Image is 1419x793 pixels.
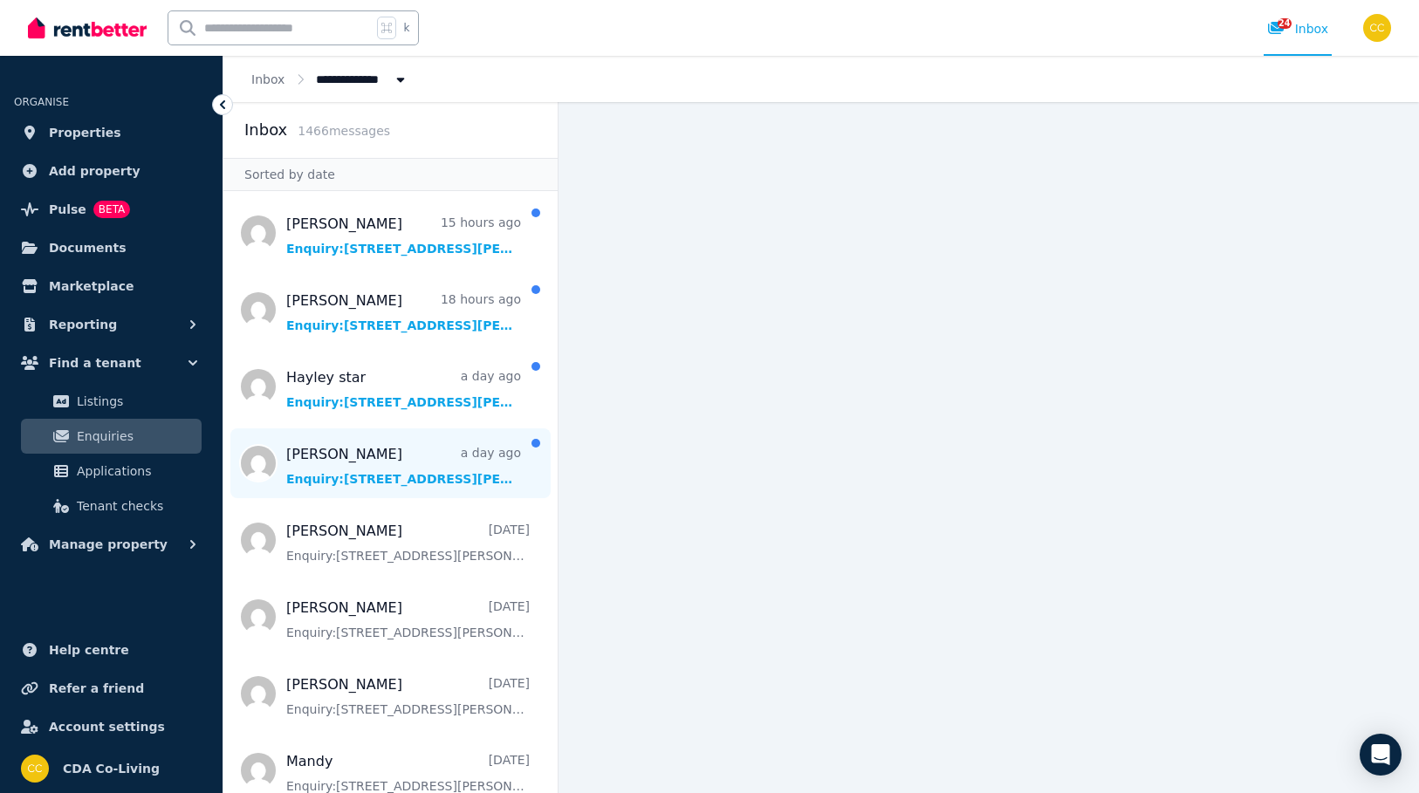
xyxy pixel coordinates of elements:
[14,192,209,227] a: PulseBETA
[49,199,86,220] span: Pulse
[223,56,437,102] nav: Breadcrumb
[14,307,209,342] button: Reporting
[286,367,521,411] a: Hayley stara day agoEnquiry:[STREET_ADDRESS][PERSON_NAME].
[93,201,130,218] span: BETA
[21,454,202,489] a: Applications
[14,269,209,304] a: Marketplace
[244,118,287,142] h2: Inbox
[77,496,195,516] span: Tenant checks
[49,534,168,555] span: Manage property
[286,521,530,564] a: [PERSON_NAME][DATE]Enquiry:[STREET_ADDRESS][PERSON_NAME].
[63,758,160,779] span: CDA Co-Living
[1278,18,1292,29] span: 24
[49,237,127,258] span: Documents
[49,352,141,373] span: Find a tenant
[286,214,521,257] a: [PERSON_NAME]15 hours agoEnquiry:[STREET_ADDRESS][PERSON_NAME].
[14,632,209,667] a: Help centre
[286,598,530,641] a: [PERSON_NAME][DATE]Enquiry:[STREET_ADDRESS][PERSON_NAME].
[21,419,202,454] a: Enquiries
[21,384,202,419] a: Listings
[14,671,209,706] a: Refer a friend
[77,391,195,412] span: Listings
[1267,20,1328,38] div: Inbox
[14,527,209,562] button: Manage property
[14,154,209,188] a: Add property
[49,716,165,737] span: Account settings
[77,426,195,447] span: Enquiries
[286,444,521,488] a: [PERSON_NAME]a day agoEnquiry:[STREET_ADDRESS][PERSON_NAME].
[403,21,409,35] span: k
[21,755,49,783] img: CDA Co-Living
[286,291,521,334] a: [PERSON_NAME]18 hours agoEnquiry:[STREET_ADDRESS][PERSON_NAME].
[251,72,284,86] a: Inbox
[14,345,209,380] button: Find a tenant
[21,489,202,523] a: Tenant checks
[14,230,209,265] a: Documents
[298,124,390,138] span: 1466 message s
[223,191,558,793] nav: Message list
[14,96,69,108] span: ORGANISE
[14,115,209,150] a: Properties
[77,461,195,482] span: Applications
[1360,734,1402,776] div: Open Intercom Messenger
[49,276,134,297] span: Marketplace
[49,639,129,660] span: Help centre
[49,161,141,181] span: Add property
[1363,14,1391,42] img: CDA Co-Living
[223,158,558,191] div: Sorted by date
[49,314,117,335] span: Reporting
[14,709,209,744] a: Account settings
[286,674,530,718] a: [PERSON_NAME][DATE]Enquiry:[STREET_ADDRESS][PERSON_NAME].
[28,15,147,41] img: RentBetter
[49,122,121,143] span: Properties
[49,678,144,699] span: Refer a friend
